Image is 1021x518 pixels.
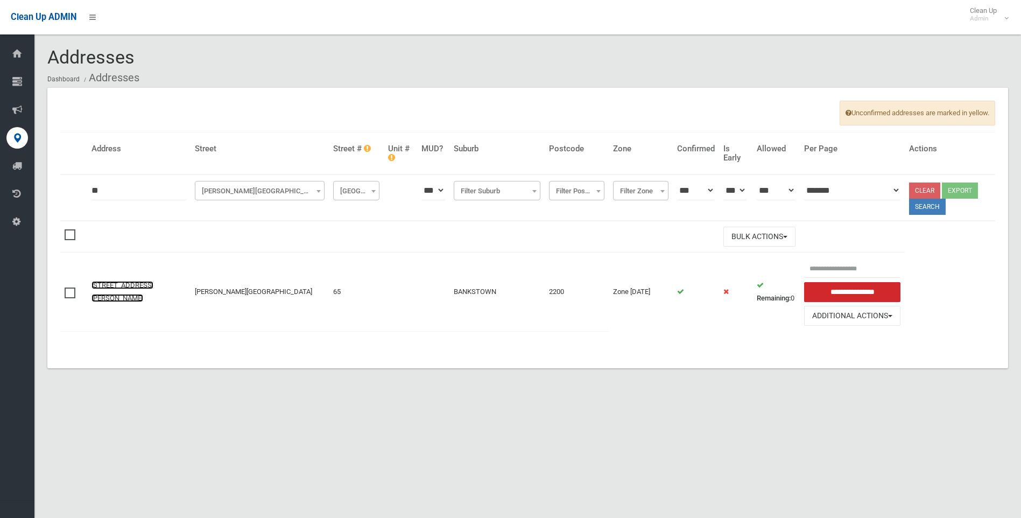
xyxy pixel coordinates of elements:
[91,144,186,153] h4: Address
[552,184,601,199] span: Filter Postcode
[454,181,540,200] span: Filter Suburb
[549,144,604,153] h4: Postcode
[333,144,379,153] h4: Street #
[757,294,791,302] strong: Remaining:
[191,253,328,331] td: [PERSON_NAME][GEOGRAPHIC_DATA]
[329,253,384,331] td: 65
[757,144,795,153] h4: Allowed
[333,181,379,200] span: Filter Street #
[454,144,540,153] h4: Suburb
[549,181,604,200] span: Filter Postcode
[456,184,538,199] span: Filter Suburb
[545,253,608,331] td: 2200
[609,253,673,331] td: Zone [DATE]
[195,181,324,200] span: Conway Road (BANKSTOWN)
[198,184,321,199] span: Conway Road (BANKSTOWN)
[804,306,901,326] button: Additional Actions
[81,68,139,88] li: Addresses
[677,144,715,153] h4: Confirmed
[388,144,413,162] h4: Unit #
[909,144,991,153] h4: Actions
[909,199,946,215] button: Search
[449,253,545,331] td: BANKSTOWN
[613,144,669,153] h4: Zone
[942,183,978,199] button: Export
[723,227,795,247] button: Bulk Actions
[723,144,748,162] h4: Is Early
[964,6,1008,23] span: Clean Up
[804,144,901,153] h4: Per Page
[840,101,995,125] span: Unconfirmed addresses are marked in yellow.
[970,15,997,23] small: Admin
[91,281,153,302] a: [STREET_ADDRESS][PERSON_NAME]
[909,183,940,199] a: Clear
[11,12,76,22] span: Clean Up ADMIN
[336,184,377,199] span: Filter Street #
[752,253,800,331] td: 0
[47,46,135,68] span: Addresses
[616,184,666,199] span: Filter Zone
[421,144,445,153] h4: MUD?
[47,75,80,83] a: Dashboard
[195,144,324,153] h4: Street
[613,181,669,200] span: Filter Zone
